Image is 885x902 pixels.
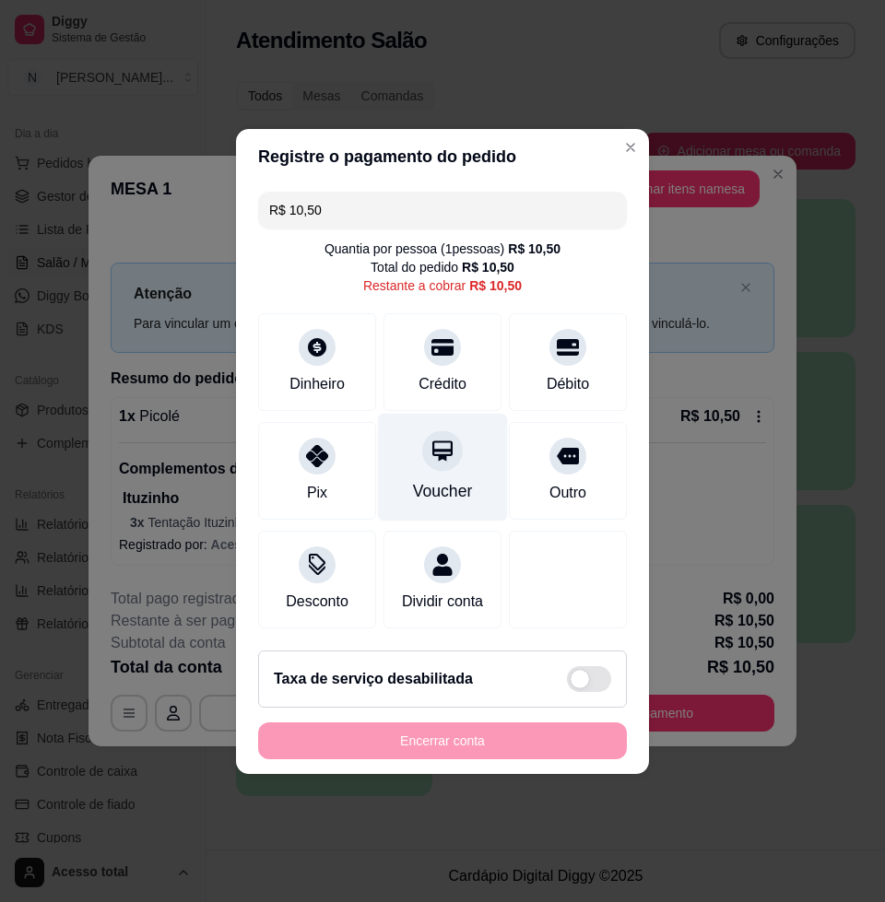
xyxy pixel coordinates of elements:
div: Débito [547,373,589,395]
h2: Taxa de serviço desabilitada [274,668,473,690]
button: Close [616,133,645,162]
div: Restante a cobrar [363,276,522,295]
div: R$ 10,50 [469,276,522,295]
div: Total do pedido [371,258,514,276]
div: Voucher [413,479,473,503]
div: Dinheiro [289,373,345,395]
header: Registre o pagamento do pedido [236,129,649,184]
div: Quantia por pessoa ( 1 pessoas) [324,240,560,258]
div: Pix [307,482,327,504]
div: Outro [549,482,586,504]
div: Desconto [286,591,348,613]
div: Crédito [419,373,466,395]
div: R$ 10,50 [508,240,560,258]
input: Ex.: hambúrguer de cordeiro [269,192,616,228]
div: R$ 10,50 [462,258,514,276]
div: Dividir conta [402,591,483,613]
